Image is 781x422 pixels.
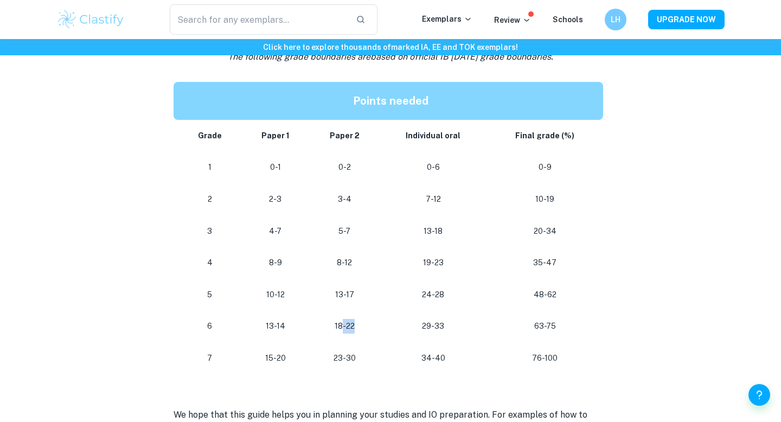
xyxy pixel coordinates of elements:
p: 8-12 [318,255,371,270]
strong: Individual oral [406,131,460,140]
strong: Points needed [353,94,428,107]
strong: Paper 2 [330,131,360,140]
strong: Grade [198,131,222,140]
p: 35-47 [496,255,594,270]
p: 0-2 [318,160,371,175]
p: Exemplars [422,13,472,25]
p: 20-34 [496,224,594,239]
p: 0-6 [388,160,478,175]
a: Schools [553,15,583,24]
p: 48-62 [496,287,594,302]
p: 24-28 [388,287,478,302]
p: 29-33 [388,319,478,334]
input: Search for any exemplars... [170,4,347,35]
span: based on official IB [DATE] grade boundaries. [370,52,553,62]
p: 2-3 [250,192,300,207]
p: 0-9 [496,160,594,175]
strong: Paper 1 [261,131,290,140]
p: 5-7 [318,224,371,239]
button: UPGRADE NOW [648,10,725,29]
button: Help and Feedback [748,384,770,406]
p: 3-4 [318,192,371,207]
p: 19-23 [388,255,478,270]
p: 5 [187,287,233,302]
button: LH [605,9,626,30]
p: 7 [187,351,233,366]
h6: LH [610,14,622,25]
p: 2 [187,192,233,207]
p: 13-17 [318,287,371,302]
p: 34-40 [388,351,478,366]
p: 7-12 [388,192,478,207]
p: 0-1 [250,160,300,175]
i: The following grade boundaries are [228,52,553,62]
p: 63-75 [496,319,594,334]
p: Review [494,14,531,26]
p: 23-30 [318,351,371,366]
p: 15-20 [250,351,300,366]
p: 8-9 [250,255,300,270]
p: 10-12 [250,287,300,302]
p: 3 [187,224,233,239]
p: 10-19 [496,192,594,207]
p: 4 [187,255,233,270]
p: 13-18 [388,224,478,239]
p: 4-7 [250,224,300,239]
h6: Click here to explore thousands of marked IA, EE and TOK exemplars ! [2,41,779,53]
strong: Final grade (%) [515,131,574,140]
p: 76-100 [496,351,594,366]
p: 6 [187,319,233,334]
p: 13-14 [250,319,300,334]
img: Clastify logo [56,9,125,30]
p: 1 [187,160,233,175]
p: 18-22 [318,319,371,334]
